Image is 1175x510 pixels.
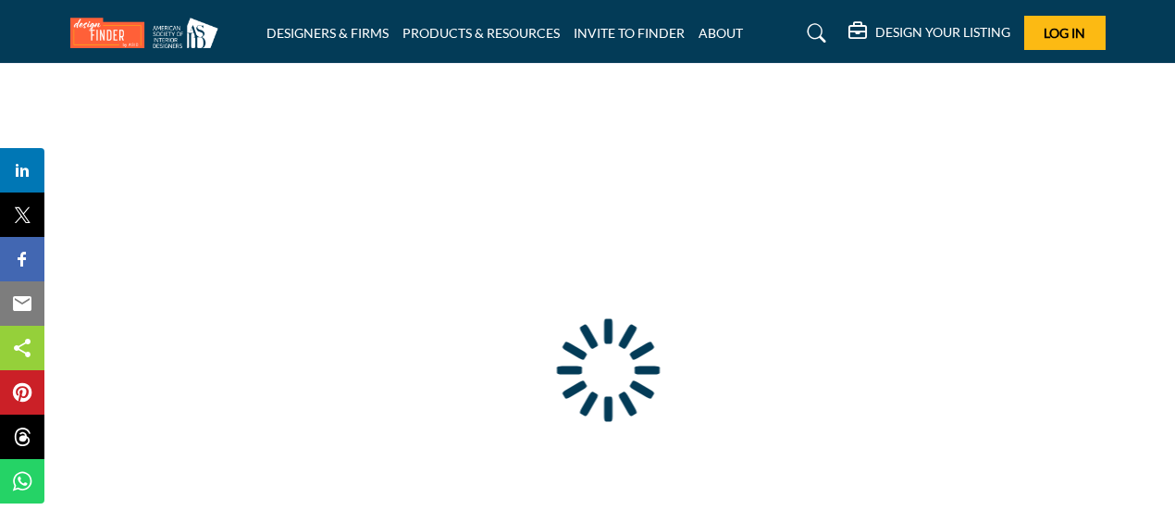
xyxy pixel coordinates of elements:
button: Log In [1024,16,1106,50]
a: Search [789,19,838,48]
h5: DESIGN YOUR LISTING [875,24,1010,41]
a: DESIGNERS & FIRMS [266,25,389,41]
img: Site Logo [70,18,228,48]
div: DESIGN YOUR LISTING [848,22,1010,44]
a: ABOUT [699,25,743,41]
a: PRODUCTS & RESOURCES [402,25,560,41]
a: INVITE TO FINDER [574,25,685,41]
span: Log In [1044,25,1085,41]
